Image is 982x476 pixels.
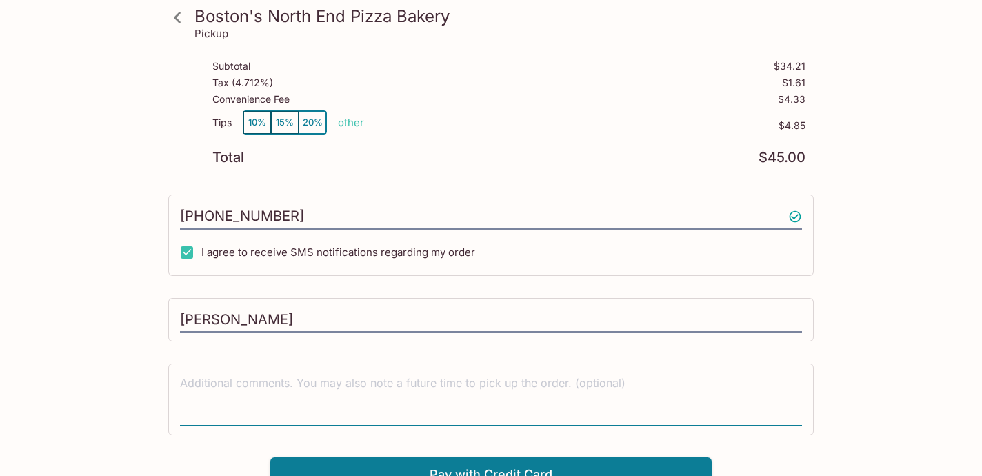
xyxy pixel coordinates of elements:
[338,116,364,129] button: other
[212,117,232,128] p: Tips
[201,246,475,259] span: I agree to receive SMS notifications regarding my order
[212,151,244,164] p: Total
[299,111,326,134] button: 20%
[180,307,802,333] input: Enter first and last name
[212,77,273,88] p: Tax ( 4.712% )
[364,120,805,131] p: $4.85
[243,111,271,134] button: 10%
[782,77,805,88] p: $1.61
[759,151,805,164] p: $45.00
[778,94,805,105] p: $4.33
[180,204,802,230] input: Enter phone number
[212,61,250,72] p: Subtotal
[194,6,811,27] h3: Boston's North End Pizza Bakery
[774,61,805,72] p: $34.21
[271,111,299,134] button: 15%
[212,94,290,105] p: Convenience Fee
[194,27,228,40] p: Pickup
